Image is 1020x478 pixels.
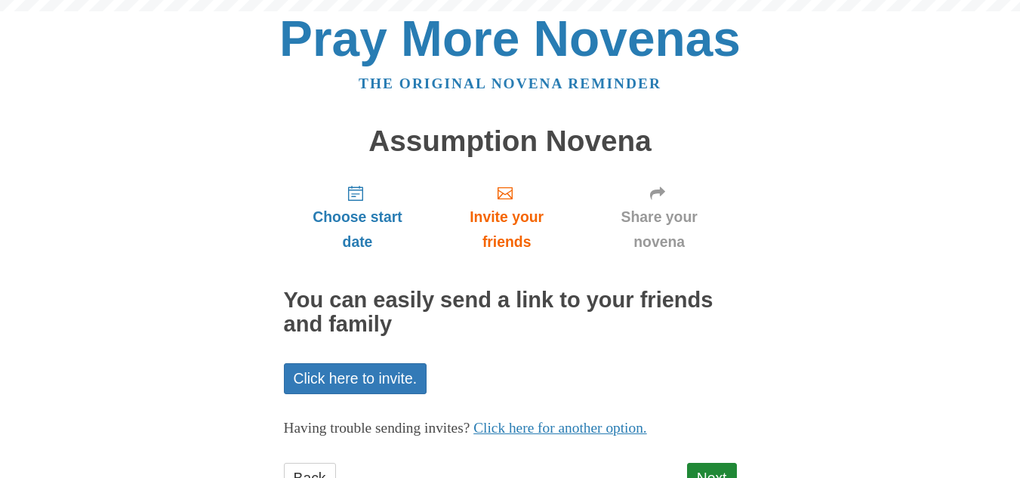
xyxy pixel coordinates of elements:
a: Click here for another option. [473,420,647,436]
h1: Assumption Novena [284,125,737,158]
a: Choose start date [284,172,432,262]
a: The original novena reminder [359,76,661,91]
a: Share your novena [582,172,737,262]
span: Choose start date [299,205,417,254]
h2: You can easily send a link to your friends and family [284,288,737,337]
span: Having trouble sending invites? [284,420,470,436]
a: Pray More Novenas [279,11,741,66]
span: Share your novena [597,205,722,254]
a: Click here to invite. [284,363,427,394]
a: Invite your friends [431,172,581,262]
span: Invite your friends [446,205,566,254]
